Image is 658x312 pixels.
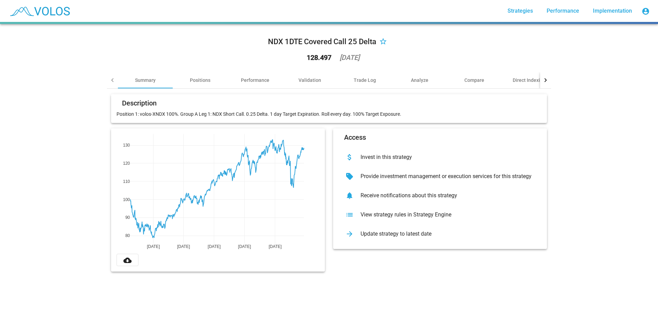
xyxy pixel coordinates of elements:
[344,209,355,220] mat-icon: list
[464,77,484,84] div: Compare
[5,2,73,20] img: blue_transparent.png
[344,134,366,141] mat-card-title: Access
[241,77,269,84] div: Performance
[344,190,355,201] mat-icon: notifications
[135,77,156,84] div: Summary
[508,8,533,14] span: Strategies
[107,89,551,277] summary: DescriptionPosition 1: volos-XNDX 100%. Group A Leg 1: NDX Short Call. 0.25 Delta. 1 day Target E...
[190,77,210,84] div: Positions
[587,5,637,17] a: Implementation
[268,36,376,47] div: NDX 1DTE Covered Call 25 Delta
[411,77,428,84] div: Analyze
[340,54,360,61] div: [DATE]
[541,5,585,17] a: Performance
[298,77,321,84] div: Validation
[122,100,157,107] mat-card-title: Description
[339,224,541,244] button: Update strategy to latest date
[339,148,541,167] button: Invest in this strategy
[355,173,536,180] div: Provide investment management or execution services for this strategy
[355,192,536,199] div: Receive notifications about this strategy
[593,8,632,14] span: Implementation
[344,152,355,163] mat-icon: attach_money
[547,8,579,14] span: Performance
[123,256,132,264] mat-icon: cloud_download
[339,205,541,224] button: View strategy rules in Strategy Engine
[117,111,541,117] p: Position 1: volos-XNDX 100%. Group A Leg 1: NDX Short Call. 0.25 Delta. 1 day Target Expiration. ...
[344,228,355,239] mat-icon: arrow_forward
[307,54,331,61] div: 128.497
[354,77,376,84] div: Trade Log
[355,211,536,218] div: View strategy rules in Strategy Engine
[344,171,355,182] mat-icon: sell
[502,5,538,17] a: Strategies
[642,7,650,15] mat-icon: account_circle
[339,167,541,186] button: Provide investment management or execution services for this strategy
[513,77,546,84] div: Direct Indexing
[355,154,536,161] div: Invest in this strategy
[379,38,387,46] mat-icon: star_border
[339,186,541,205] button: Receive notifications about this strategy
[355,230,536,237] div: Update strategy to latest date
